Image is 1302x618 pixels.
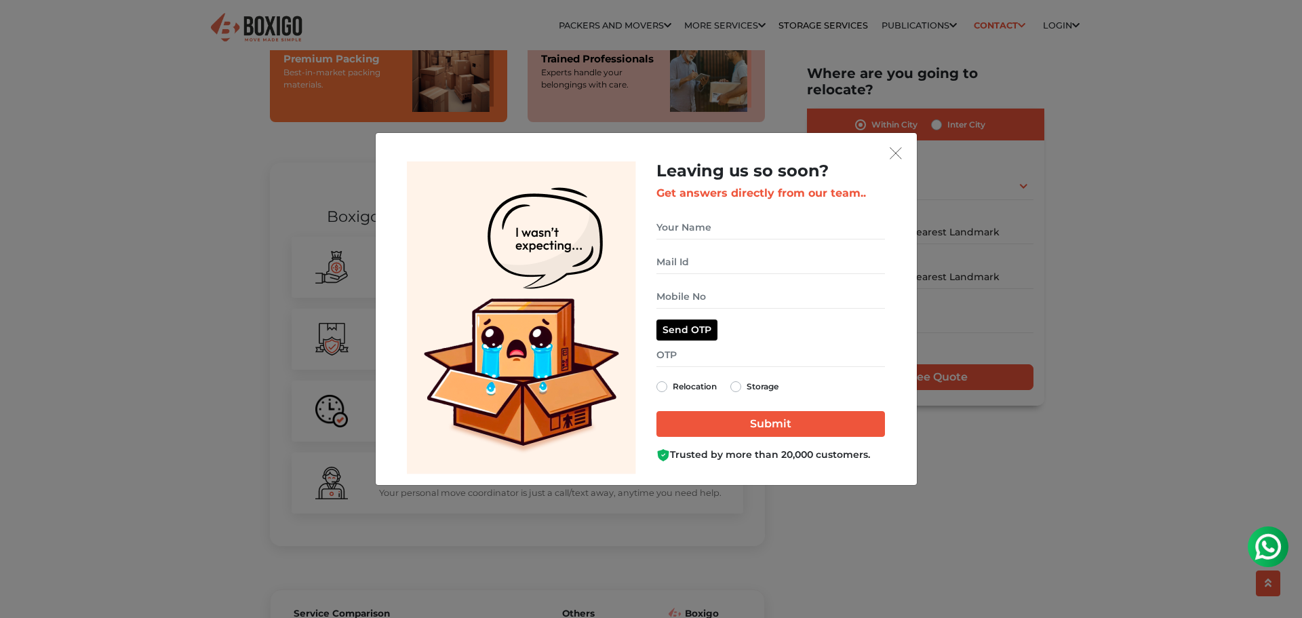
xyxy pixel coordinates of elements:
label: Relocation [673,379,717,395]
label: Storage [747,379,778,395]
img: Boxigo Customer Shield [656,448,670,462]
button: Send OTP [656,320,717,341]
h3: Get answers directly from our team.. [656,187,885,199]
img: whatsapp-icon.svg [14,14,41,41]
input: Mail Id [656,250,885,274]
img: exit [890,147,902,159]
input: Submit [656,411,885,437]
input: Your Name [656,216,885,239]
div: Trusted by more than 20,000 customers. [656,448,885,462]
h2: Leaving us so soon? [656,161,885,181]
img: Lead Welcome Image [407,161,636,474]
input: OTP [656,343,885,367]
input: Mobile No [656,285,885,309]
